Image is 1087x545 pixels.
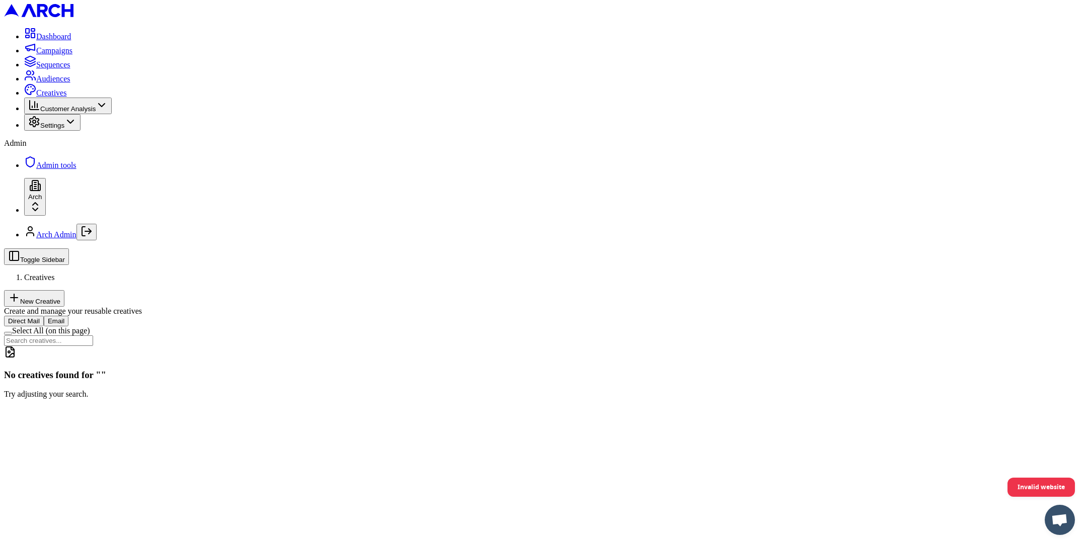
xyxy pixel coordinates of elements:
span: Audiences [36,74,70,83]
button: Email [44,316,68,326]
a: Arch Admin [36,230,76,239]
span: Toggle Sidebar [20,256,65,263]
button: New Creative [4,290,64,307]
span: Creatives [36,88,66,97]
span: Sequences [36,60,70,69]
button: Arch [24,178,46,216]
nav: breadcrumb [4,273,1083,282]
span: Arch [28,193,42,201]
a: Dashboard [24,32,71,41]
span: Admin tools [36,161,76,169]
button: Customer Analysis [24,98,112,114]
p: Try adjusting your search. [4,390,1083,399]
input: Search creatives... [4,335,93,346]
span: Settings [40,122,64,129]
div: Create and manage your reusable creatives [4,307,1083,316]
a: Open chat [1045,505,1075,535]
span: Invalid website [1018,478,1065,496]
h3: No creatives found for " " [4,370,1083,381]
span: Creatives [24,273,54,282]
span: Campaigns [36,46,72,55]
div: Admin [4,139,1083,148]
span: Customer Analysis [40,105,96,113]
a: Admin tools [24,161,76,169]
button: Toggle Sidebar [4,248,69,265]
a: Audiences [24,74,70,83]
button: Log out [76,224,97,240]
a: Sequences [24,60,70,69]
a: Campaigns [24,46,72,55]
a: Creatives [24,88,66,97]
button: Direct Mail [4,316,44,326]
button: Settings [24,114,81,131]
span: Dashboard [36,32,71,41]
label: Select All (on this page) [12,326,90,335]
